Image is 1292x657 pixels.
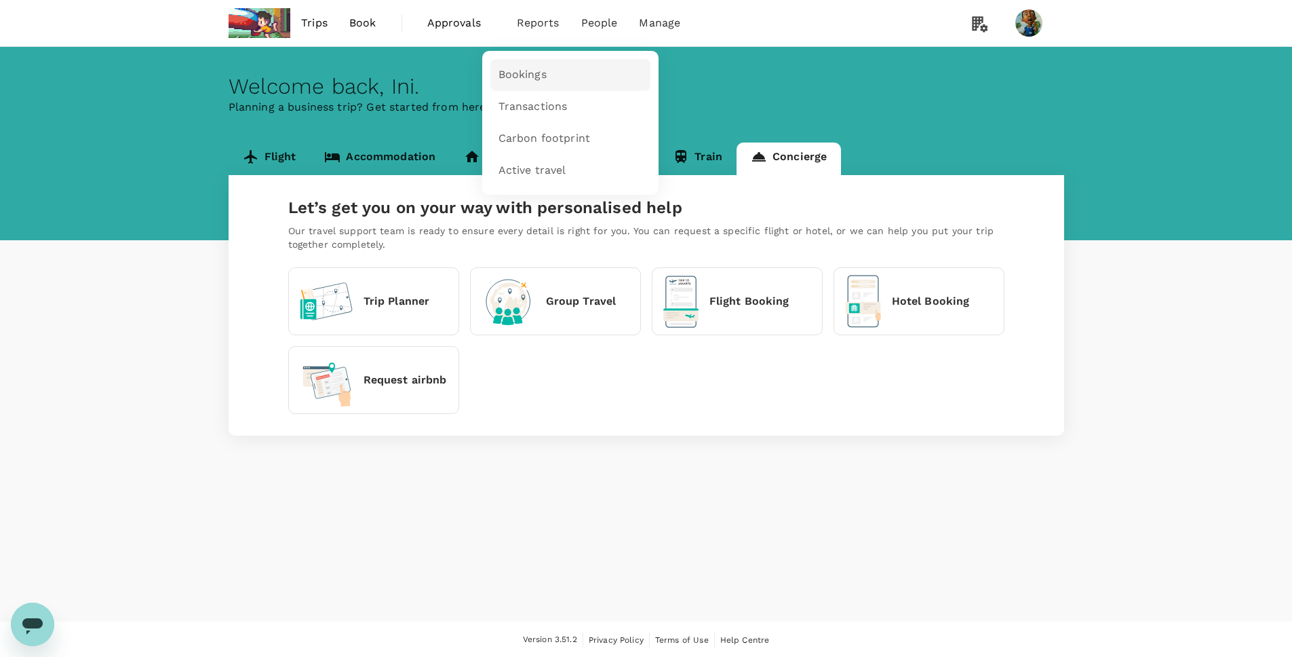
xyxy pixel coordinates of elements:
[229,74,1064,99] div: Welcome back , Ini .
[229,8,291,38] img: faris testing
[229,99,1064,115] p: Planning a business trip? Get started from here.
[364,293,430,309] p: Trip Planner
[659,143,737,175] a: Train
[349,15,376,31] span: Book
[581,15,618,31] span: People
[546,293,616,309] p: Group Travel
[288,224,1004,251] p: Our travel support team is ready to ensure every detail is right for you. You can request a speci...
[523,633,577,647] span: Version 3.51.2
[517,15,560,31] span: Reports
[589,635,644,645] span: Privacy Policy
[229,143,311,175] a: Flight
[709,293,789,309] p: Flight Booking
[589,633,644,647] a: Privacy Policy
[490,155,650,187] a: Active travel
[498,131,590,147] span: Carbon footprint
[498,67,547,83] span: Bookings
[1015,10,1042,37] img: Ini test
[11,603,54,646] iframe: Button to launch messaging window
[427,15,495,31] span: Approvals
[364,372,447,388] p: Request airbnb
[639,15,680,31] span: Manage
[288,197,1004,219] h5: Let’s get you on your way with personalised help
[737,143,841,175] a: Concierge
[498,99,568,115] span: Transactions
[720,635,770,645] span: Help Centre
[450,143,553,175] a: Long stay
[490,123,650,155] a: Carbon footprint
[892,293,970,309] p: Hotel Booking
[498,163,566,179] span: Active travel
[655,633,709,647] a: Terms of Use
[655,635,709,645] span: Terms of Use
[490,91,650,123] a: Transactions
[720,633,770,647] a: Help Centre
[301,15,328,31] span: Trips
[490,59,650,91] a: Bookings
[310,143,450,175] a: Accommodation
